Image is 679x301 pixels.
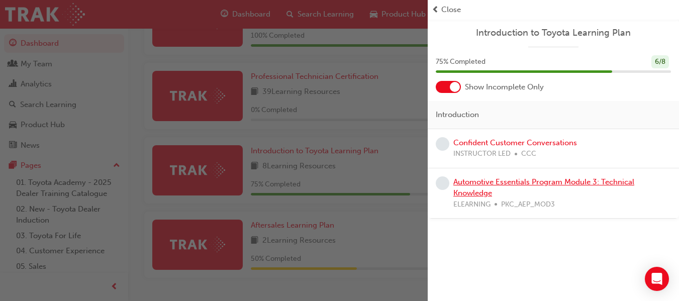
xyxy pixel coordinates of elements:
[436,56,486,68] span: 75 % Completed
[432,4,439,16] span: prev-icon
[432,4,675,16] button: prev-iconClose
[453,177,634,198] a: Automotive Essentials Program Module 3: Technical Knowledge
[453,199,491,211] span: ELEARNING
[521,148,536,160] span: CCC
[436,137,449,151] span: learningRecordVerb_NONE-icon
[441,4,461,16] span: Close
[436,27,671,39] a: Introduction to Toyota Learning Plan
[436,109,479,121] span: Introduction
[453,148,511,160] span: INSTRUCTOR LED
[501,199,555,211] span: PKC_AEP_MOD3
[453,138,577,147] a: Confident Customer Conversations
[645,267,669,291] div: Open Intercom Messenger
[465,81,544,93] span: Show Incomplete Only
[436,176,449,190] span: learningRecordVerb_NONE-icon
[651,55,669,69] div: 6 / 8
